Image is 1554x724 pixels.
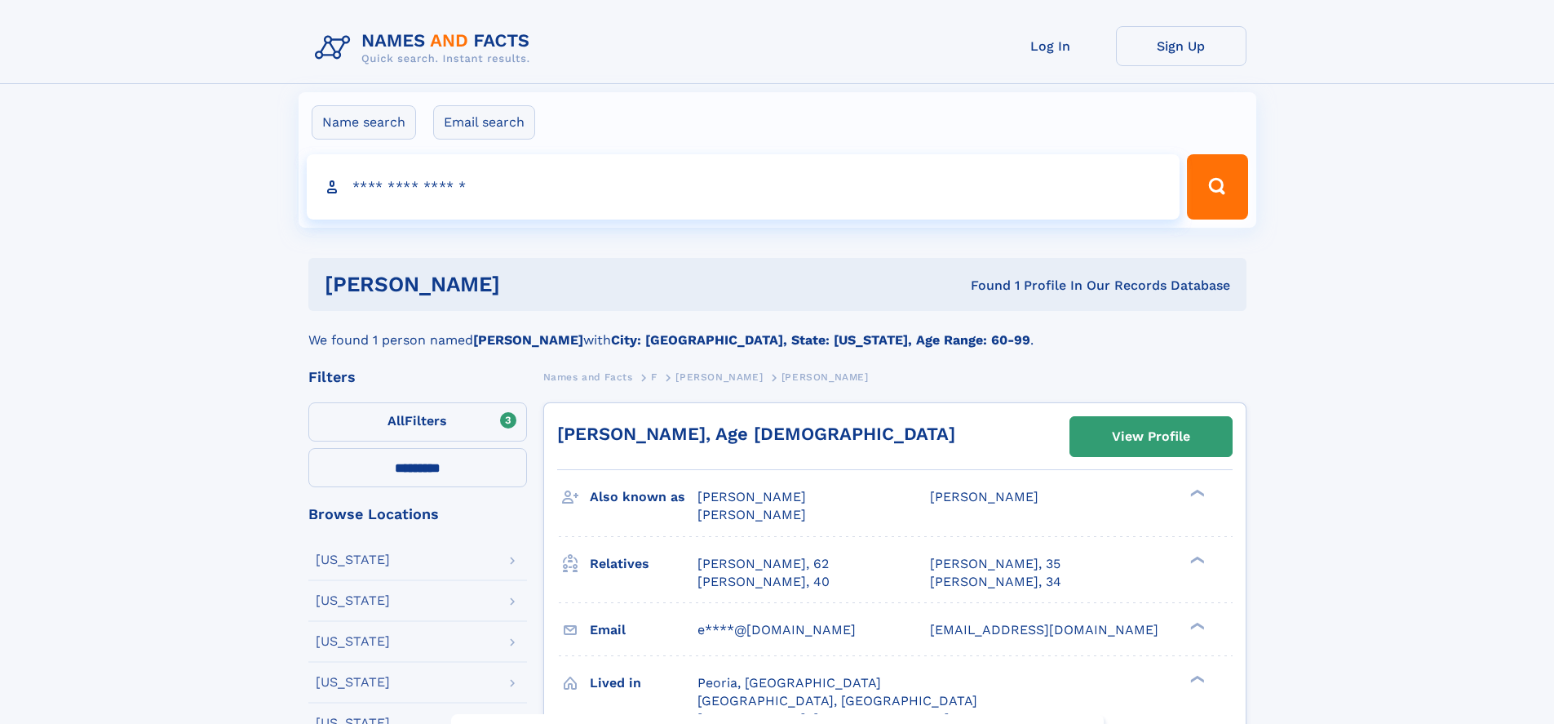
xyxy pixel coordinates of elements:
a: Log In [985,26,1116,66]
b: [PERSON_NAME] [473,332,583,348]
a: Names and Facts [543,366,633,387]
h3: Also known as [590,483,697,511]
div: [US_STATE] [316,676,390,689]
div: ❯ [1186,620,1206,631]
a: F [651,366,657,387]
span: [PERSON_NAME] [697,507,806,522]
h3: Relatives [590,550,697,578]
a: Sign Up [1116,26,1246,66]
a: [PERSON_NAME], 34 [930,573,1061,591]
a: View Profile [1070,417,1232,456]
h3: Email [590,616,697,644]
div: ❯ [1186,554,1206,565]
span: [PERSON_NAME] [930,489,1038,504]
div: ❯ [1186,488,1206,499]
input: search input [307,154,1180,220]
span: [PERSON_NAME] [781,371,869,383]
a: [PERSON_NAME], 35 [930,555,1060,573]
button: Search Button [1187,154,1247,220]
div: [US_STATE] [316,553,390,566]
div: View Profile [1112,418,1190,455]
a: [PERSON_NAME], 62 [697,555,829,573]
a: [PERSON_NAME], 40 [697,573,830,591]
h3: Lived in [590,669,697,697]
div: Browse Locations [308,507,527,522]
label: Name search [312,105,416,140]
div: We found 1 person named with . [308,311,1246,350]
span: F [651,371,657,383]
a: [PERSON_NAME] [675,366,763,387]
div: [US_STATE] [316,635,390,648]
span: [PERSON_NAME] [675,371,763,383]
div: ❯ [1186,673,1206,684]
span: [GEOGRAPHIC_DATA], [GEOGRAPHIC_DATA] [697,693,977,708]
span: All [387,413,405,429]
span: Peoria, [GEOGRAPHIC_DATA] [697,675,881,691]
div: Found 1 Profile In Our Records Database [735,277,1230,295]
img: Logo Names and Facts [308,26,543,70]
label: Email search [433,105,535,140]
div: Filters [308,370,527,384]
span: [PERSON_NAME] [697,489,806,504]
div: [US_STATE] [316,594,390,607]
b: City: [GEOGRAPHIC_DATA], State: [US_STATE], Age Range: 60-99 [611,332,1030,348]
span: [EMAIL_ADDRESS][DOMAIN_NAME] [930,622,1158,637]
a: [PERSON_NAME], Age [DEMOGRAPHIC_DATA] [557,424,955,444]
label: Filters [308,402,527,442]
h1: [PERSON_NAME] [325,274,736,295]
